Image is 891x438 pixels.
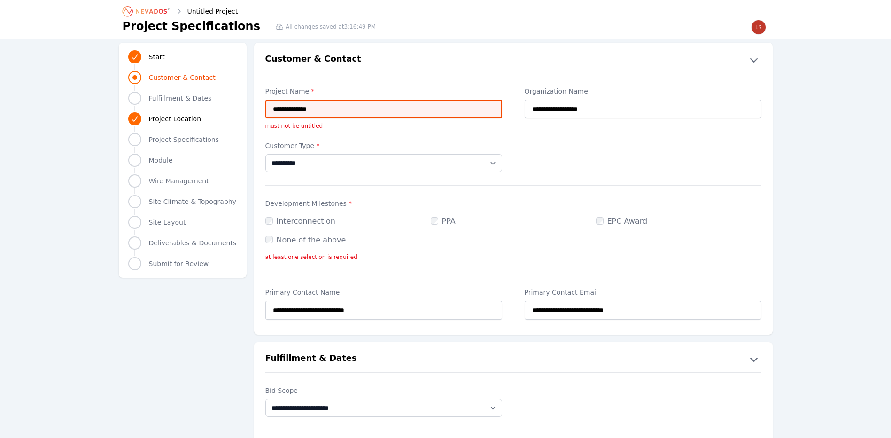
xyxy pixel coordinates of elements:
[174,7,238,16] div: Untitled Project
[254,352,773,367] button: Fulfillment & Dates
[265,217,335,226] label: Interconnection
[265,386,502,395] label: Bid Scope
[265,236,273,243] input: None of the above
[431,217,438,225] input: PPA
[128,48,237,272] nav: Progress
[265,253,761,261] p: at least one selection is required
[149,238,237,248] span: Deliverables & Documents
[265,122,502,130] p: must not be untitled
[525,288,761,297] label: Primary Contact Email
[265,217,273,225] input: Interconnection
[123,19,260,34] h1: Project Specifications
[265,52,361,67] h2: Customer & Contact
[596,217,604,225] input: EPC Award
[123,4,238,19] nav: Breadcrumb
[149,197,236,206] span: Site Climate & Topography
[431,217,456,226] label: PPA
[265,235,346,244] label: None of the above
[149,52,165,62] span: Start
[265,352,357,367] h2: Fulfillment & Dates
[149,176,209,186] span: Wire Management
[265,141,502,150] label: Customer Type
[596,217,648,226] label: EPC Award
[265,86,502,96] label: Project Name
[149,114,201,124] span: Project Location
[254,52,773,67] button: Customer & Contact
[149,73,216,82] span: Customer & Contact
[149,94,212,103] span: Fulfillment & Dates
[286,23,376,31] span: All changes saved at 3:16:49 PM
[149,156,173,165] span: Module
[149,135,219,144] span: Project Specifications
[149,259,209,268] span: Submit for Review
[525,86,761,96] label: Organization Name
[265,199,761,208] label: Development Milestones
[265,288,502,297] label: Primary Contact Name
[751,20,766,35] img: lserrano@whcenergyservices.com
[149,218,186,227] span: Site Layout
